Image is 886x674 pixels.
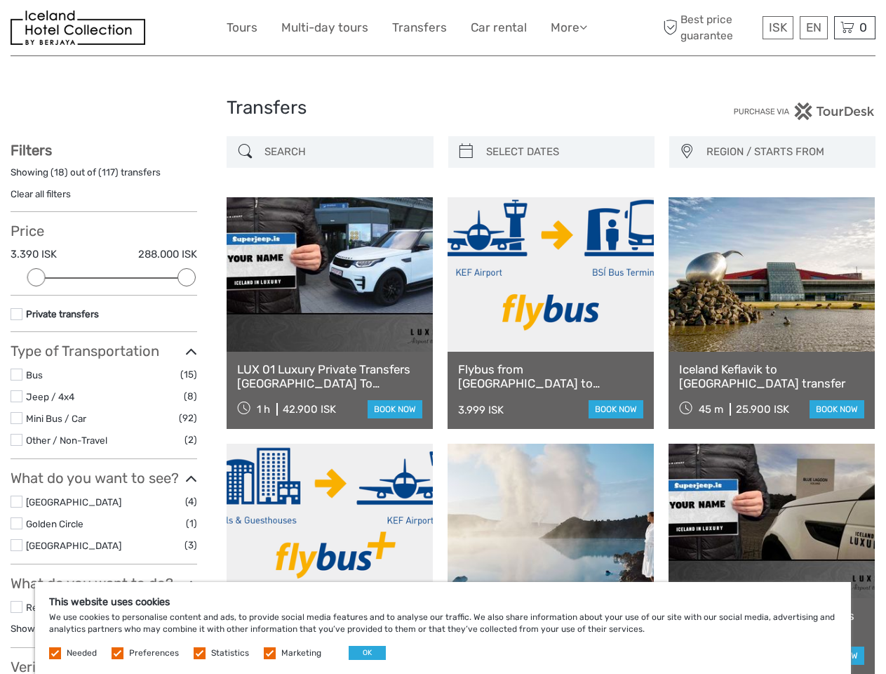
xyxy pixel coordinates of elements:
h3: What do you want to see? [11,470,197,487]
span: (4) [185,494,197,510]
a: Flybus from [GEOGRAPHIC_DATA] to [GEOGRAPHIC_DATA] BSÍ [458,362,643,391]
span: (15) [180,366,197,383]
a: [GEOGRAPHIC_DATA] [26,540,121,551]
span: (92) [179,410,197,426]
img: 481-8f989b07-3259-4bb0-90ed-3da368179bdc_logo_small.jpg [11,11,145,45]
label: 18 [54,166,65,179]
span: ISK [769,20,787,34]
a: Show all [11,623,46,634]
a: Multi-day tours [281,18,368,38]
span: 1 h [257,403,270,416]
div: EN [800,16,828,39]
span: (3) [184,537,197,553]
a: Clear all filters [11,188,71,199]
h5: This website uses cookies [49,596,837,608]
div: 3.999 ISK [458,404,504,416]
a: Bus [26,369,43,381]
a: Tours [227,18,257,38]
a: Jeep / 4x4 [26,391,74,402]
h1: Transfers [227,97,659,119]
div: 25.900 ISK [736,403,789,416]
button: REGION / STARTS FROM [700,140,868,164]
h3: Type of Transportation [11,343,197,359]
a: book now [810,400,864,418]
a: Iceland Keflavik to [GEOGRAPHIC_DATA] transfer [679,362,864,391]
span: (2) [184,432,197,448]
a: Transfers [392,18,447,38]
button: OK [349,646,386,660]
div: Showing ( ) out of ( ) transfers [11,166,197,187]
a: Other / Non-Travel [26,435,107,446]
span: Best price guarantee [659,12,759,43]
label: Marketing [281,647,321,659]
label: Preferences [129,647,179,659]
a: Car rental [471,18,527,38]
a: LUX 01 Luxury Private Transfers [GEOGRAPHIC_DATA] To [GEOGRAPHIC_DATA] [237,362,422,391]
a: Mini Bus / Car [26,413,86,424]
strong: Filters [11,142,52,159]
a: Private transfers [26,308,99,319]
a: More [551,18,587,38]
span: 45 m [699,403,723,416]
input: SEARCH [259,140,426,164]
label: 117 [102,166,115,179]
label: Statistics [211,647,249,659]
span: (8) [184,388,197,404]
label: Needed [67,647,97,659]
input: SELECT DATES [481,140,647,164]
span: (1) [186,515,197,531]
h3: What do you want to do? [11,575,197,592]
a: Golden Circle [26,518,83,529]
a: book now [589,400,643,418]
a: Relaxation/Spa [26,602,93,613]
label: 3.390 ISK [11,247,57,262]
h3: Price [11,223,197,239]
div: 42.900 ISK [283,403,336,416]
img: PurchaseViaTourDesk.png [733,103,875,120]
a: [GEOGRAPHIC_DATA] [26,496,121,508]
span: 0 [857,20,869,34]
label: 288.000 ISK [138,247,197,262]
a: book now [368,400,422,418]
div: We use cookies to personalise content and ads, to provide social media features and to analyse ou... [35,582,851,674]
